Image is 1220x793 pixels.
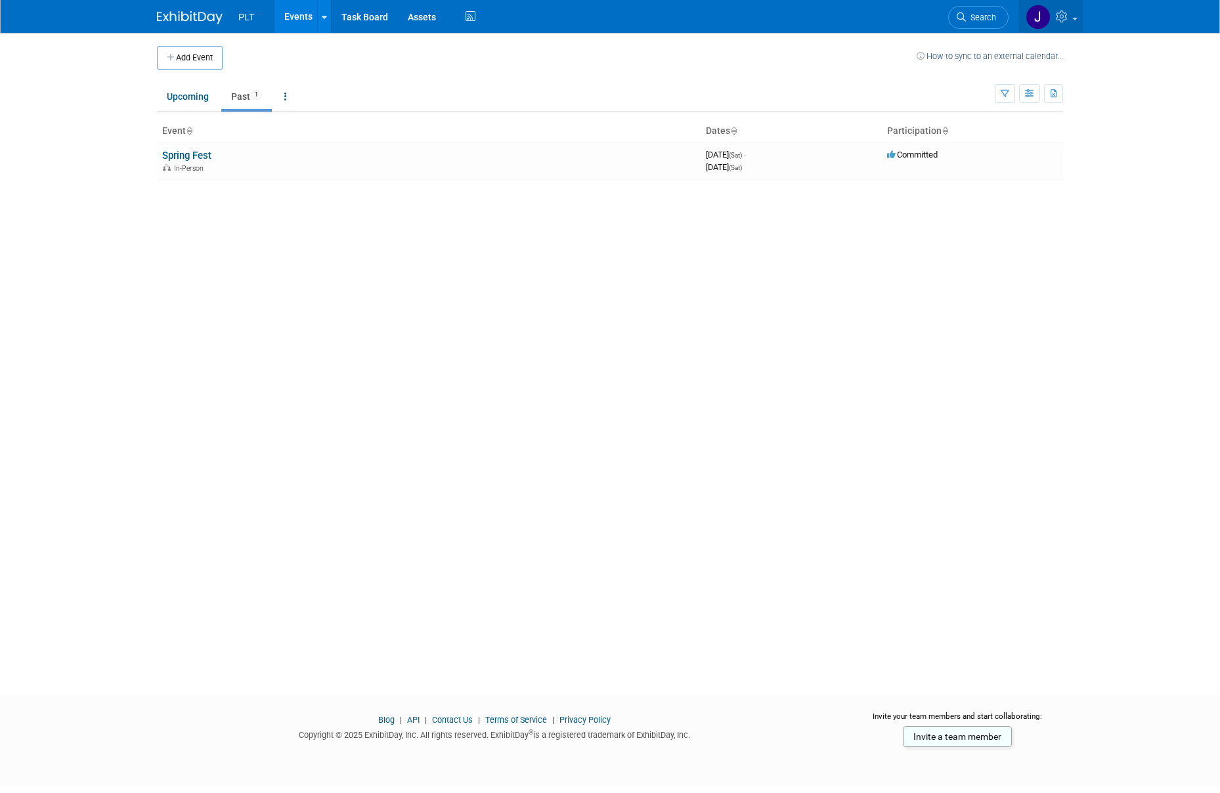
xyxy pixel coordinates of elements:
[529,729,533,736] sup: ®
[882,120,1063,142] th: Participation
[729,152,742,159] span: (Sat)
[251,90,262,100] span: 1
[706,150,746,160] span: [DATE]
[157,726,832,741] div: Copyright © 2025 ExhibitDay, Inc. All rights reserved. ExhibitDay is a registered trademark of Ex...
[221,84,272,109] a: Past1
[157,120,701,142] th: Event
[163,164,171,171] img: In-Person Event
[559,715,611,725] a: Privacy Policy
[162,150,211,161] a: Spring Fest
[903,726,1012,747] a: Invite a team member
[157,84,219,109] a: Upcoming
[485,715,547,725] a: Terms of Service
[549,715,557,725] span: |
[238,12,255,22] span: PLT
[397,715,405,725] span: |
[852,711,1064,731] div: Invite your team members and start collaborating:
[1026,5,1051,30] img: James Kolpin
[407,715,420,725] a: API
[887,150,938,160] span: Committed
[157,11,223,24] img: ExhibitDay
[422,715,430,725] span: |
[378,715,395,725] a: Blog
[942,125,948,136] a: Sort by Participation Type
[744,150,746,160] span: -
[186,125,192,136] a: Sort by Event Name
[730,125,737,136] a: Sort by Start Date
[948,6,1009,29] a: Search
[729,164,742,171] span: (Sat)
[706,162,742,172] span: [DATE]
[432,715,473,725] a: Contact Us
[701,120,882,142] th: Dates
[475,715,483,725] span: |
[917,51,1063,61] a: How to sync to an external calendar...
[174,164,207,173] span: In-Person
[157,46,223,70] button: Add Event
[966,12,996,22] span: Search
